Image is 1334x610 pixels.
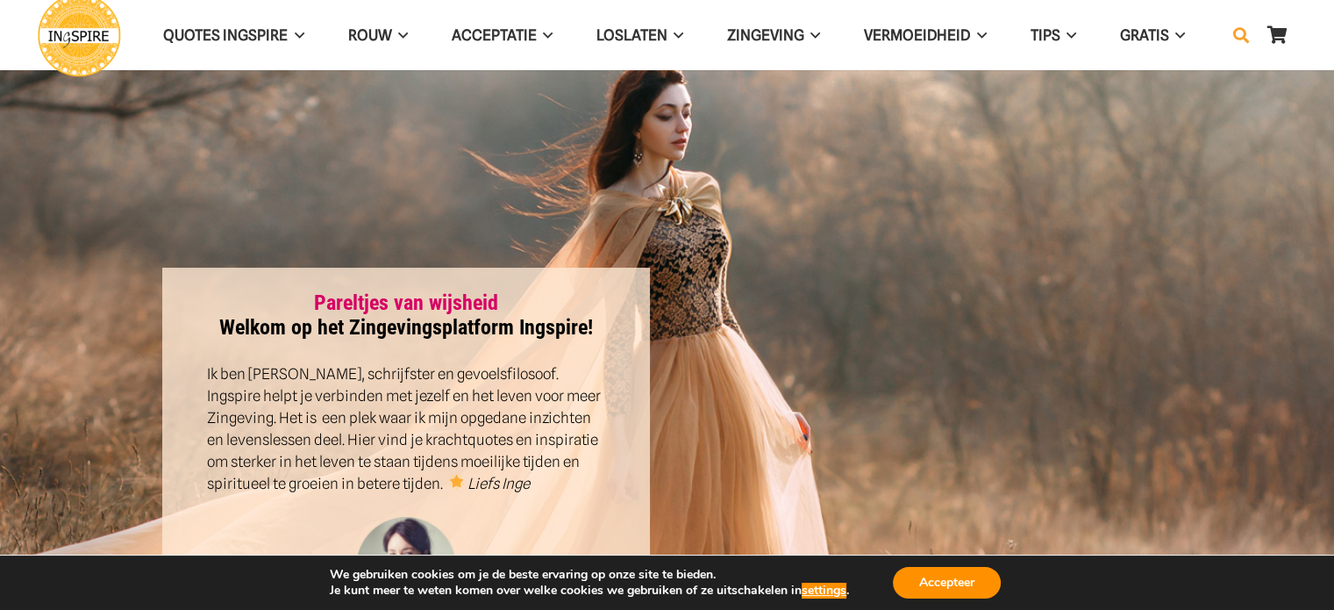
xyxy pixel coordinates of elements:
a: ZingevingZingeving Menu [705,13,842,58]
span: VERMOEIDHEID Menu [970,13,986,57]
span: Acceptatie [452,26,537,44]
span: TIPS Menu [1059,13,1075,57]
a: TIPSTIPS Menu [1008,13,1097,58]
strong: Welkom op het Zingevingsplatform Ingspire! [219,291,593,341]
a: GRATISGRATIS Menu [1098,13,1207,58]
span: GRATIS Menu [1169,13,1185,57]
span: ROUW Menu [391,13,407,57]
a: Zoeken [1223,13,1259,57]
span: TIPS [1030,26,1059,44]
span: Loslaten Menu [667,13,683,57]
p: Je kunt meer te weten komen over welke cookies we gebruiken of ze uitschakelen in . [330,583,849,599]
span: Loslaten [596,26,667,44]
span: Zingeving Menu [804,13,820,57]
p: We gebruiken cookies om je de beste ervaring op onze site te bieden. [330,567,849,583]
a: LoslatenLoslaten Menu [574,13,705,58]
span: ROUW [347,26,391,44]
button: settings [802,583,846,599]
a: QUOTES INGSPIREQUOTES INGSPIRE Menu [141,13,325,58]
span: Acceptatie Menu [537,13,553,57]
img: 🌟 [449,475,464,490]
a: AcceptatieAcceptatie Menu [430,13,574,58]
em: Liefs Inge [467,475,530,492]
a: Pareltjes van wijsheid [314,291,498,315]
span: VERMOEIDHEID [864,26,970,44]
span: QUOTES INGSPIRE Menu [288,13,303,57]
a: ROUWROUW Menu [325,13,429,58]
p: Ik ben [PERSON_NAME], schrijfster en gevoelsfilosoof. Ingspire helpt je verbinden met jezelf en h... [207,363,606,495]
button: Accepteer [893,567,1001,599]
a: VERMOEIDHEIDVERMOEIDHEID Menu [842,13,1008,58]
span: QUOTES INGSPIRE [163,26,288,44]
span: Zingeving [727,26,804,44]
span: GRATIS [1120,26,1169,44]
